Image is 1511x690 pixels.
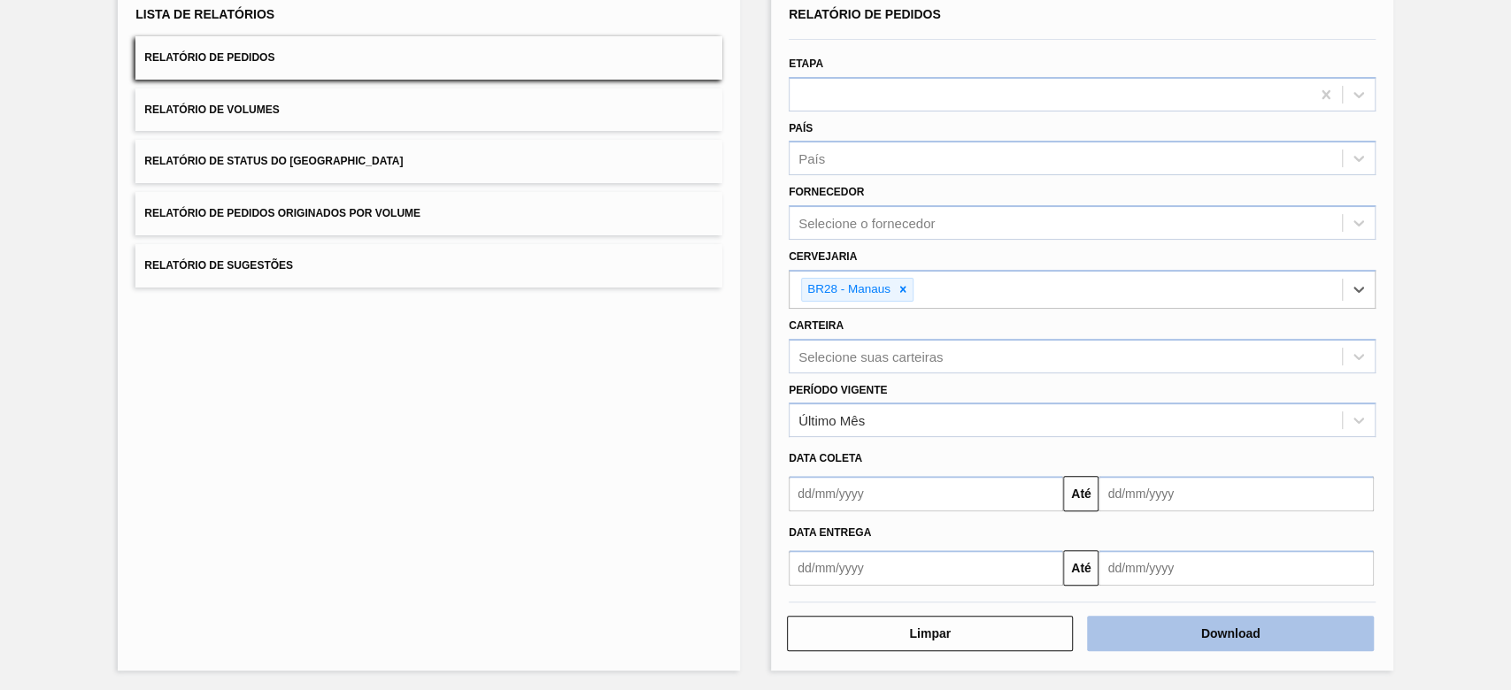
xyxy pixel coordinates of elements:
button: Até [1063,550,1099,586]
div: Selecione suas carteiras [798,349,943,364]
button: Relatório de Sugestões [135,244,722,287]
div: País [798,151,825,166]
button: Download [1087,616,1373,651]
label: País [789,122,813,134]
button: Relatório de Status do [GEOGRAPHIC_DATA] [135,140,722,183]
label: Cervejaria [789,250,857,263]
div: Selecione o fornecedor [798,216,935,231]
button: Limpar [787,616,1073,651]
button: Relatório de Pedidos [135,36,722,80]
span: Relatório de Pedidos [789,7,941,21]
label: Fornecedor [789,186,864,198]
span: Relatório de Volumes [144,103,279,116]
span: Relatório de Pedidos Originados por Volume [144,207,420,219]
div: Último Mês [798,413,865,428]
input: dd/mm/yyyy [789,550,1063,586]
button: Relatório de Volumes [135,88,722,132]
label: Carteira [789,319,844,332]
span: Relatório de Sugestões [144,259,293,272]
button: Relatório de Pedidos Originados por Volume [135,192,722,235]
input: dd/mm/yyyy [1099,476,1373,511]
span: Data coleta [789,452,862,464]
input: dd/mm/yyyy [1099,550,1373,586]
div: BR28 - Manaus [802,279,893,301]
span: Relatório de Status do [GEOGRAPHIC_DATA] [144,155,403,167]
label: Etapa [789,57,823,70]
button: Até [1063,476,1099,511]
span: Relatório de Pedidos [144,51,274,64]
span: Data entrega [789,526,871,539]
input: dd/mm/yyyy [789,476,1063,511]
label: Período Vigente [789,384,887,396]
span: Lista de Relatórios [135,7,274,21]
